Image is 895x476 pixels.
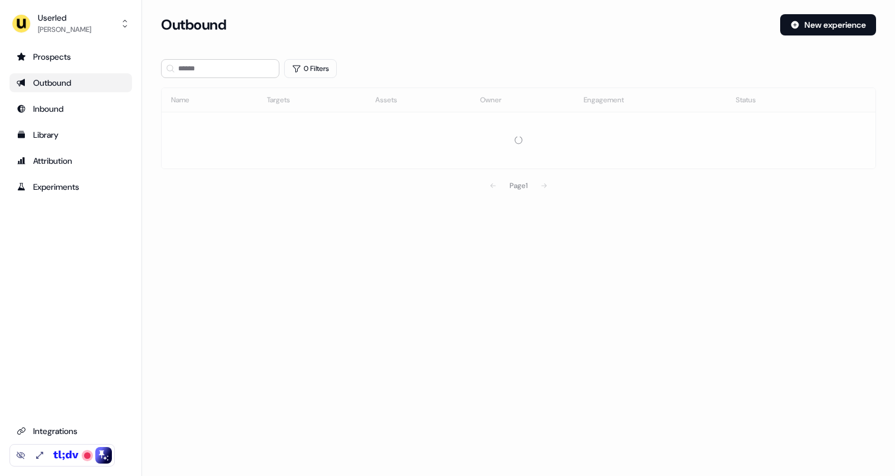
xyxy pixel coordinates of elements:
[38,24,91,35] div: [PERSON_NAME]
[9,99,132,118] a: Go to Inbound
[9,151,132,170] a: Go to attribution
[780,14,876,35] button: New experience
[17,181,125,193] div: Experiments
[9,9,132,38] button: Userled[PERSON_NAME]
[38,12,91,24] div: Userled
[9,422,132,441] a: Go to integrations
[9,177,132,196] a: Go to experiments
[17,155,125,167] div: Attribution
[17,129,125,141] div: Library
[17,425,125,437] div: Integrations
[284,59,337,78] button: 0 Filters
[17,51,125,63] div: Prospects
[17,77,125,89] div: Outbound
[17,103,125,115] div: Inbound
[161,16,226,34] h3: Outbound
[9,47,132,66] a: Go to prospects
[9,73,132,92] a: Go to outbound experience
[9,125,132,144] a: Go to templates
